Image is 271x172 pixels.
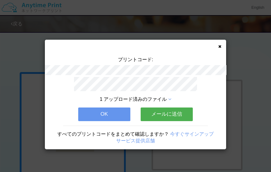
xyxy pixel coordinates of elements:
span: 1 アップロード済みのファイル [100,97,167,102]
span: プリントコード: [118,57,153,62]
a: サービス提供店舗 [116,138,155,143]
a: 今すぐサインアップ [170,131,214,137]
button: OK [78,107,130,121]
span: すべてのプリントコードをまとめて確認しますか？ [57,131,169,137]
button: メールに送信 [141,107,193,121]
